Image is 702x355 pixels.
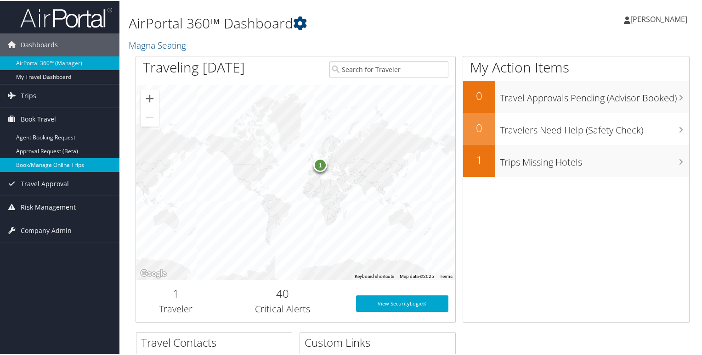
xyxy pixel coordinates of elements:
h2: 0 [463,87,495,103]
h3: Trips Missing Hotels [500,150,689,168]
div: 1 [313,157,327,171]
h1: AirPortal 360™ Dashboard [129,13,507,32]
img: airportal-logo.png [20,6,112,28]
a: Terms (opens in new tab) [440,273,453,278]
span: Book Travel [21,107,56,130]
h2: Custom Links [305,334,455,349]
a: Magna Seating [129,38,188,50]
a: 0Travelers Need Help (Safety Check) [463,112,689,144]
h3: Critical Alerts [223,302,342,315]
h2: 0 [463,119,495,135]
span: Trips [21,83,36,106]
h1: Traveling [DATE] [143,57,245,76]
span: Map data ©2025 [400,273,434,278]
a: Open this area in Google Maps (opens a new window) [138,267,169,279]
button: Zoom in [141,89,159,107]
span: Dashboards [21,33,58,55]
button: Zoom out [141,107,159,126]
img: Google [138,267,169,279]
h2: 40 [223,285,342,300]
h2: 1 [143,285,209,300]
button: Keyboard shortcuts [355,272,394,279]
span: Risk Management [21,195,76,218]
h3: Travelers Need Help (Safety Check) [500,118,689,136]
h3: Travel Approvals Pending (Advisor Booked) [500,86,689,104]
input: Search for Traveler [329,60,449,77]
h2: Travel Contacts [141,334,292,349]
a: View SecurityLogic® [356,294,449,311]
span: Company Admin [21,218,72,241]
a: 1Trips Missing Hotels [463,144,689,176]
h3: Traveler [143,302,209,315]
h2: 1 [463,151,495,167]
h1: My Action Items [463,57,689,76]
span: Travel Approval [21,172,69,194]
a: 0Travel Approvals Pending (Advisor Booked) [463,80,689,112]
a: [PERSON_NAME] [624,5,696,32]
span: [PERSON_NAME] [630,13,687,23]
